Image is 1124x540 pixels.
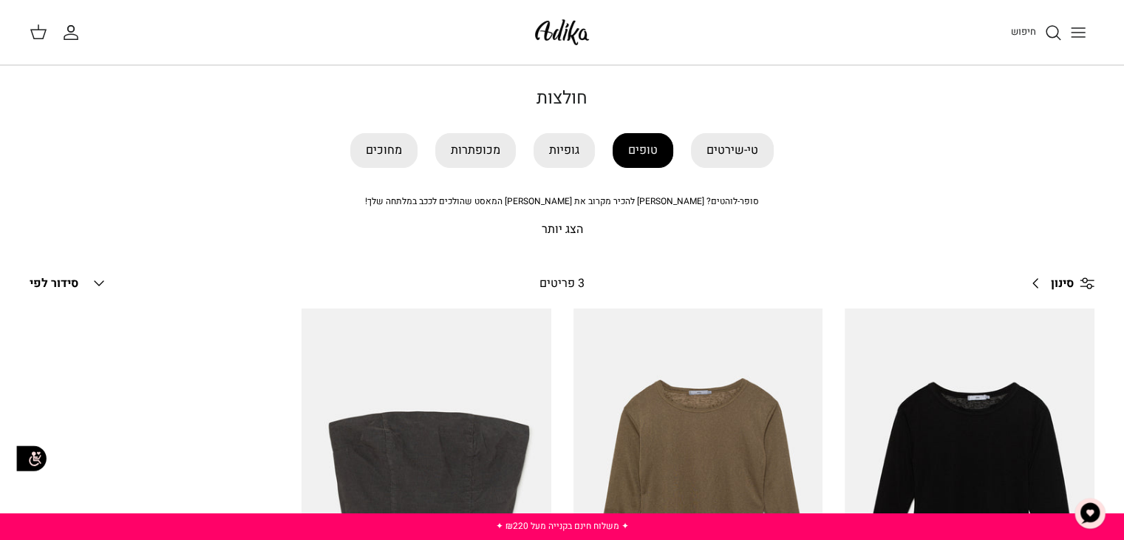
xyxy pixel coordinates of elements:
h1: חולצות [45,88,1080,109]
button: Toggle menu [1062,16,1094,49]
span: סינון [1051,274,1074,294]
span: סידור לפי [30,274,78,292]
span: חיפוש [1011,24,1036,38]
a: מחוכים [350,133,418,168]
div: 3 פריטים [437,274,687,294]
button: סידור לפי [30,267,108,300]
a: ✦ משלוח חינם בקנייה מעל ₪220 ✦ [495,519,628,533]
img: Adika IL [531,15,593,50]
div: סופר-לוהטים? [PERSON_NAME] להכיר מקרוב את [PERSON_NAME] המאסט שהולכים לככב במלתחה שלך! [267,195,858,209]
a: טופים [613,133,673,168]
a: טי-שירטים [691,133,774,168]
p: הצג יותר [45,220,1080,240]
a: סינון [1021,266,1094,301]
button: צ'אט [1068,491,1112,536]
a: חיפוש [1011,24,1062,41]
a: גופיות [534,133,595,168]
img: accessibility_icon02.svg [11,438,52,479]
a: החשבון שלי [62,24,86,41]
a: מכופתרות [435,133,516,168]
